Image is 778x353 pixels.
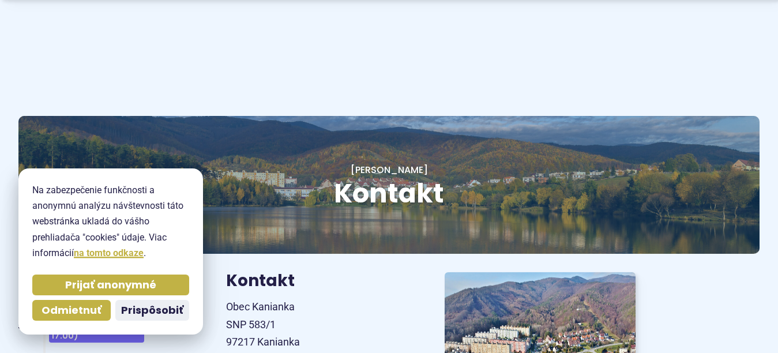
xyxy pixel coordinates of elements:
a: [PERSON_NAME] [351,163,428,176]
h3: Kontakt [226,272,417,290]
button: Odmietnuť [32,300,111,321]
span: Prispôsobiť [121,304,183,317]
span: Prijať anonymné [65,279,156,292]
span: Obec Kanianka SNP 583/1 97217 Kanianka [226,301,300,348]
a: na tomto odkaze [74,247,144,258]
span: Odmietnuť [42,304,102,317]
button: Prispôsobiť [115,300,189,321]
span: Kontakt [334,175,444,212]
button: Prijať anonymné [32,275,189,295]
p: Na zabezpečenie funkčnosti a anonymnú analýzu návštevnosti táto webstránka ukladá do vášho prehli... [32,182,189,261]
